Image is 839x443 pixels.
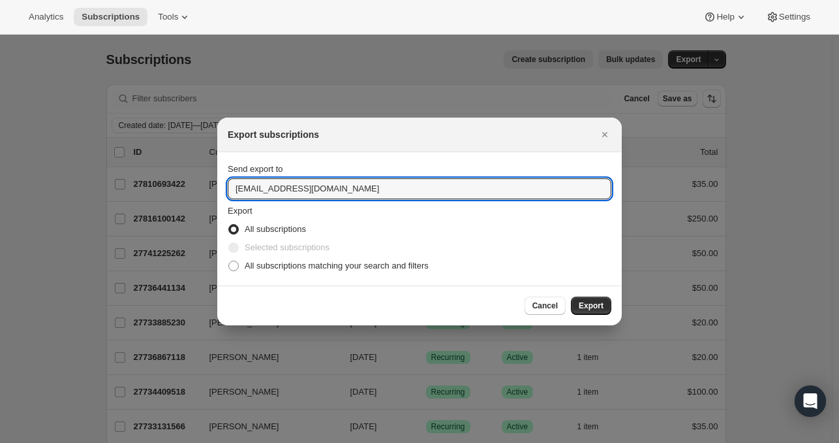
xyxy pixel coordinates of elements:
span: All subscriptions matching your search and filters [245,261,429,271]
button: Export [571,297,611,315]
span: Subscriptions [82,12,140,22]
button: Subscriptions [74,8,147,26]
button: Tools [150,8,199,26]
span: Export [579,301,603,311]
span: All subscriptions [245,224,306,234]
div: Open Intercom Messenger [795,386,826,417]
span: Help [716,12,734,22]
h2: Export subscriptions [228,128,319,141]
span: Cancel [532,301,558,311]
button: Close [596,125,614,144]
span: Analytics [29,12,63,22]
button: Help [695,8,755,26]
span: Export [228,206,252,216]
span: Tools [158,12,178,22]
span: Send export to [228,164,283,174]
button: Settings [758,8,818,26]
button: Cancel [525,297,566,315]
span: Selected subscriptions [245,242,329,252]
button: Analytics [21,8,71,26]
span: Settings [779,12,810,22]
